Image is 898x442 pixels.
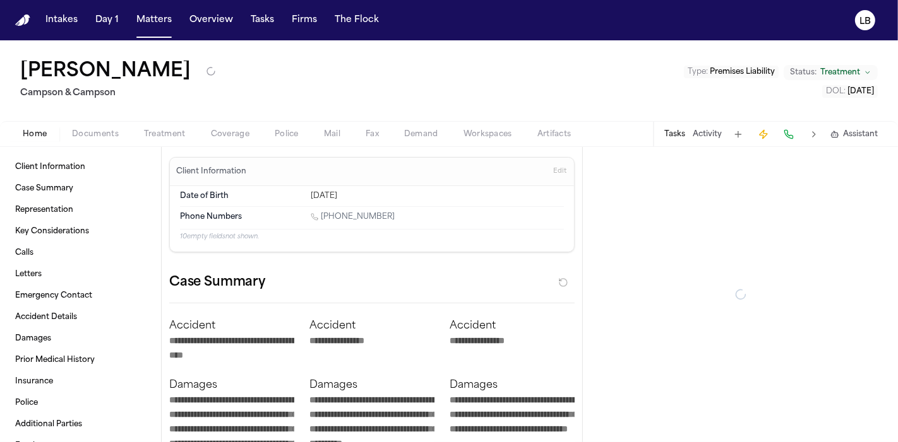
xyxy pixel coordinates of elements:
[15,15,30,26] img: Finch Logo
[450,378,575,393] p: Damages
[10,371,151,392] a: Insurance
[10,200,151,220] a: Representation
[537,129,572,139] span: Artifacts
[366,129,379,139] span: Fax
[309,318,434,334] p: Accident
[693,129,722,139] button: Activity
[180,212,242,222] span: Phone Numbers
[169,272,265,293] h2: Case Summary
[549,161,570,182] button: Edit
[90,9,124,32] button: Day 1
[820,67,860,78] span: Treatment
[688,68,708,76] span: Type :
[174,166,249,177] h3: Client Information
[330,9,384,32] button: The Flock
[10,157,151,177] a: Client Information
[275,129,299,139] span: Police
[822,85,878,98] button: Edit DOL: 2025-05-19
[10,243,151,263] a: Calls
[144,129,186,139] span: Treatment
[287,9,322,32] button: Firms
[664,129,685,139] button: Tasks
[10,221,151,241] a: Key Considerations
[169,318,294,334] p: Accident
[180,232,564,241] p: 10 empty fields not shown.
[324,129,340,139] span: Mail
[15,15,30,26] a: Home
[10,350,151,370] a: Prior Medical History
[20,61,191,83] h1: [PERSON_NAME]
[23,129,47,139] span: Home
[784,65,878,80] button: Change status from Treatment
[169,378,294,393] p: Damages
[843,129,878,139] span: Assistant
[755,125,772,143] button: Create Immediate Task
[72,129,119,139] span: Documents
[830,129,878,139] button: Assistant
[309,378,434,393] p: Damages
[404,129,438,139] span: Demand
[10,178,151,199] a: Case Summary
[246,9,279,32] button: Tasks
[684,66,779,78] button: Edit Type: Premises Liability
[553,167,566,176] span: Edit
[311,191,564,201] div: [DATE]
[211,129,249,139] span: Coverage
[450,318,575,334] p: Accident
[790,67,817,78] span: Status:
[710,68,775,76] span: Premises Liability
[464,129,512,139] span: Workspaces
[847,88,874,95] span: [DATE]
[10,286,151,306] a: Emergency Contact
[20,61,191,83] button: Edit matter name
[20,86,216,101] h2: Campson & Campson
[131,9,177,32] button: Matters
[826,88,846,95] span: DOL :
[729,125,747,143] button: Add Task
[184,9,238,32] button: Overview
[10,329,151,349] a: Damages
[10,264,151,284] a: Letters
[10,393,151,413] a: Police
[10,414,151,434] a: Additional Parties
[311,212,395,222] a: Call 1 (646) 510-1857
[10,307,151,327] a: Accident Details
[180,191,303,201] dt: Date of Birth
[780,125,798,143] button: Make a Call
[40,9,83,32] button: Intakes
